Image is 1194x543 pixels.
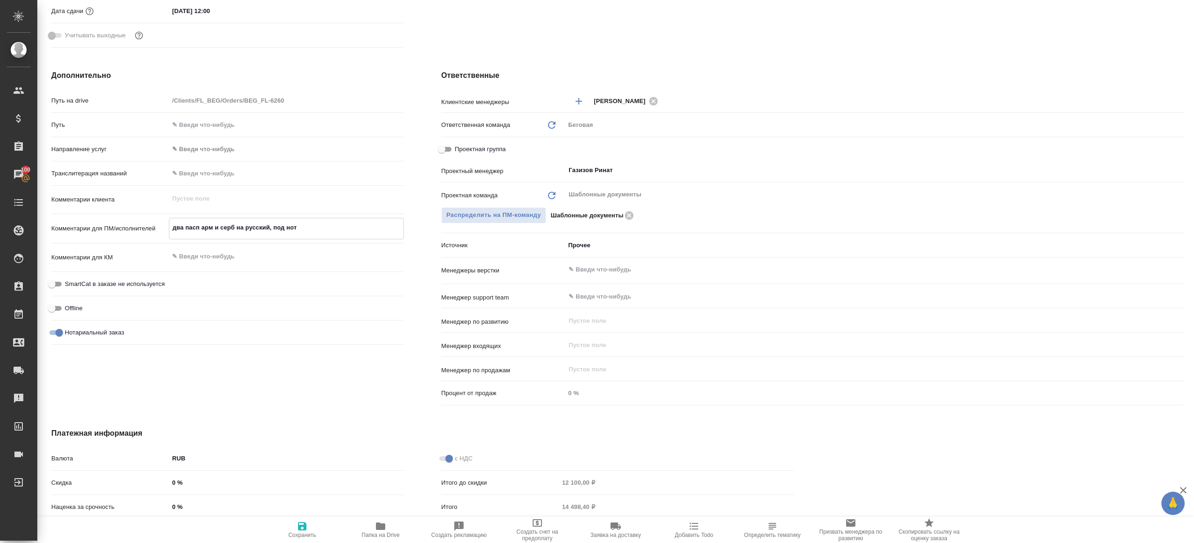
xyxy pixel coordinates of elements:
p: Наценка за срочность [51,502,169,512]
p: Менеджер support team [441,293,565,302]
button: Open [1179,169,1180,171]
button: 🙏 [1161,492,1185,515]
input: ✎ Введи что-нибудь [169,167,404,180]
span: Нотариальный заказ [65,328,124,337]
span: 🙏 [1165,494,1181,513]
p: Менеджер по продажам [441,366,565,375]
button: Определить тематику [733,517,812,543]
p: Менеджер входящих [441,341,565,351]
div: [PERSON_NAME] [594,95,661,107]
div: Прочее [565,237,1184,253]
p: Скидка [51,478,169,487]
span: В заказе уже есть ответственный ПМ или ПМ группа [441,207,546,223]
p: Транслитерация названий [51,169,169,178]
p: Комментарии для КМ [51,253,169,262]
div: ✎ Введи что-нибудь [172,145,393,154]
span: Заявка на доставку [590,532,641,538]
button: Создать рекламацию [420,517,498,543]
button: Создать счет на предоплату [498,517,576,543]
p: Процент от продаж [441,389,565,398]
button: Open [1179,296,1180,298]
span: Распределить на ПМ-команду [446,210,541,221]
input: Пустое поле [568,315,1162,326]
span: SmartCat в заказе не используется [65,279,165,289]
button: Распределить на ПМ-команду [441,207,546,223]
input: ✎ Введи что-нибудь [169,118,404,132]
p: Источник [441,241,565,250]
input: ✎ Введи что-нибудь [169,4,250,18]
span: Создать счет на предоплату [504,529,571,542]
button: Скопировать ссылку на оценку заказа [890,517,968,543]
p: Путь на drive [51,96,169,105]
p: Проектный менеджер [441,167,565,176]
textarea: два пасп арм и серб на русский, под нот [169,220,403,236]
span: Добавить Todo [675,532,713,538]
p: Комментарии для ПМ/исполнителей [51,224,169,233]
input: Пустое поле [568,339,1162,350]
p: Направление услуг [51,145,169,154]
p: Ответственная команда [441,120,510,130]
button: Добавить Todo [655,517,733,543]
h4: Ответственные [441,70,1184,81]
input: Пустое поле [559,476,794,489]
p: Итого [441,502,559,512]
button: Выбери, если сб и вс нужно считать рабочими днями для выполнения заказа. [133,29,145,42]
p: Путь [51,120,169,130]
button: Если добавить услуги и заполнить их объемом, то дата рассчитается автоматически [83,5,96,17]
button: Open [1179,100,1180,102]
input: ✎ Введи что-нибудь [568,264,1150,275]
h4: Платежная информация [51,428,794,439]
input: Пустое поле [568,363,1162,375]
p: Шаблонные документы [551,211,624,220]
span: Учитывать выходные [65,31,126,40]
p: Менеджер по развитию [441,317,565,327]
div: Беговая [565,117,1184,133]
button: Open [1179,269,1180,271]
input: ✎ Введи что-нибудь [169,476,404,489]
p: Дата сдачи [51,7,83,16]
span: Определить тематику [744,532,800,538]
h4: Дополнительно [51,70,404,81]
div: ✎ Введи что-нибудь [169,141,404,157]
button: Добавить менеджера [568,90,590,112]
button: Заявка на доставку [576,517,655,543]
p: Менеджеры верстки [441,266,565,275]
span: Скопировать ссылку на оценку заказа [895,529,963,542]
button: Сохранить [263,517,341,543]
button: Призвать менеджера по развитию [812,517,890,543]
p: Комментарии клиента [51,195,169,204]
span: 100 [15,165,36,174]
span: Сохранить [288,532,316,538]
span: Папка на Drive [361,532,400,538]
input: ✎ Введи что-нибудь [568,291,1150,302]
div: RUB [169,451,404,466]
input: ✎ Введи что-нибудь [169,500,404,514]
a: 100 [2,163,35,186]
span: [PERSON_NAME] [594,97,651,106]
button: Папка на Drive [341,517,420,543]
span: Создать рекламацию [431,532,487,538]
span: Offline [65,304,83,313]
input: Пустое поле [559,500,794,514]
span: Проектная группа [455,145,506,154]
p: Валюта [51,454,169,463]
input: Пустое поле [565,386,1184,400]
input: Пустое поле [169,94,404,107]
p: Проектная команда [441,191,498,200]
p: Итого до скидки [441,478,559,487]
span: Призвать менеджера по развитию [817,529,884,542]
span: с НДС [455,454,472,463]
p: Клиентские менеджеры [441,97,565,107]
